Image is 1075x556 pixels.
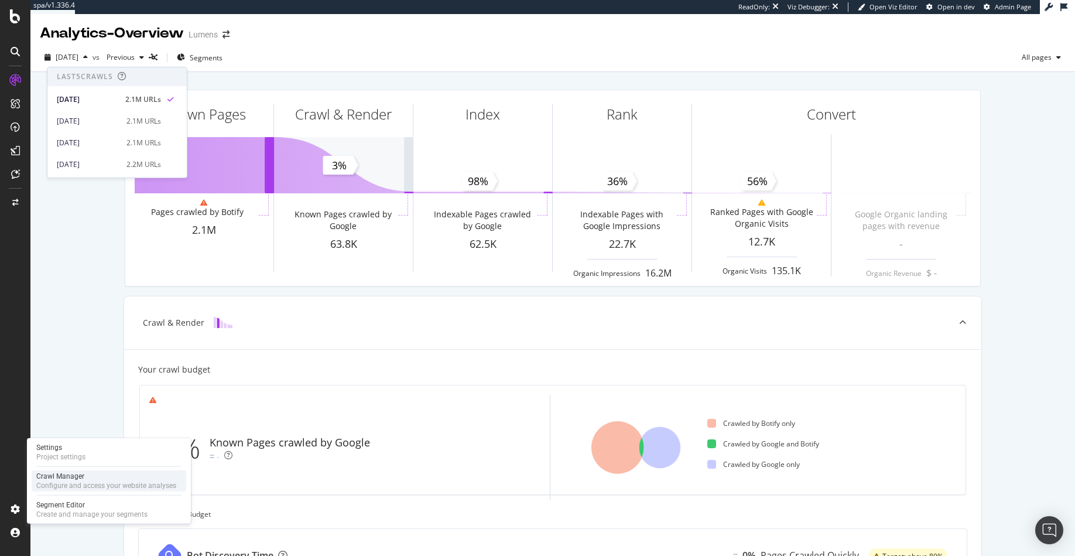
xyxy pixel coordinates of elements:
div: 2.1M URLs [126,138,161,148]
div: Open Intercom Messenger [1035,516,1063,544]
a: Crawl ManagerConfigure and access your website analyses [32,470,186,492]
div: Pages crawled by Botify [151,206,244,218]
div: 2.2M URLs [126,159,161,170]
div: 16.2M [645,267,672,280]
span: Segments [190,53,222,63]
div: Indexable Pages with Google Impressions [569,209,674,232]
div: Crawled by Botify only [707,418,795,428]
div: [DATE] [57,159,119,170]
button: Segments [172,48,227,67]
div: Known Pages crawled by Google [210,435,370,451]
span: Admin Page [995,2,1031,11]
a: Admin Page [984,2,1031,12]
div: 22.7K [553,237,691,252]
div: Crawl Manager [36,472,176,481]
div: Known Pages [163,104,246,124]
div: Crawl & Render [295,104,392,124]
div: Last 5 Crawls [57,71,113,81]
div: Lumens [189,29,218,40]
div: Crawled by Google only [707,459,800,469]
div: 62.5K [413,237,552,252]
div: Create and manage your segments [36,510,148,519]
div: Rank [607,104,638,124]
div: Analytics - Overview [40,23,184,43]
span: vs [93,52,102,62]
span: 2025 Aug. 3rd [56,52,78,62]
div: - [217,451,220,462]
a: Open Viz Editor [858,2,917,12]
a: Segment EditorCreate and manage your segments [32,499,186,520]
span: Open Viz Editor [869,2,917,11]
a: SettingsProject settings [32,442,186,463]
div: Project settings [36,452,85,462]
a: Open in dev [926,2,975,12]
div: Viz Debugger: [788,2,830,12]
div: [DATE] [57,116,119,127]
button: [DATE] [40,48,93,67]
div: Index [465,104,500,124]
div: ReadOnly: [738,2,770,12]
div: Segment Editor [36,500,148,510]
div: Known Pages crawled by Google [290,209,395,232]
span: All pages [1017,52,1052,62]
div: Improve Crawl Budget [138,509,967,519]
span: Open in dev [937,2,975,11]
div: 3% [163,429,210,468]
img: Equal [210,455,214,458]
div: [DATE] [57,94,118,105]
button: All pages [1017,48,1066,67]
div: Crawl & Render [143,317,204,329]
div: Organic Impressions [573,268,641,278]
span: Previous [102,52,135,62]
div: 2.1M [135,223,273,238]
div: [DATE] [57,138,119,148]
div: Settings [36,443,85,452]
div: 2.1M URLs [126,116,161,127]
div: 63.8K [274,237,413,252]
div: 2.1M URLs [125,94,161,105]
button: Previous [102,48,149,67]
div: Your crawl budget [138,364,210,376]
div: arrow-right-arrow-left [222,30,230,39]
div: Crawled by Google and Botify [707,439,819,449]
div: Configure and access your website analyses [36,481,176,490]
div: Indexable Pages crawled by Google [430,209,535,232]
img: block-icon [214,317,232,328]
